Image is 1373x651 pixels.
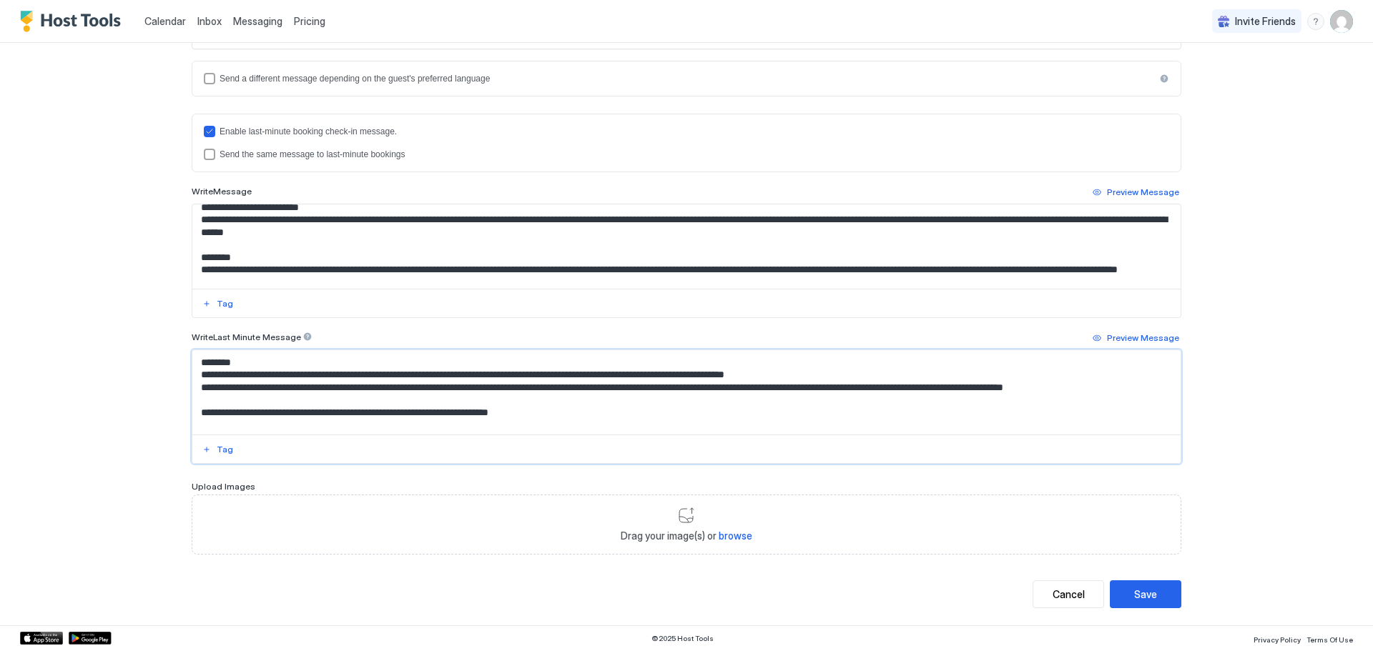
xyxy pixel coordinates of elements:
div: Send the same message to last-minute bookings [220,149,1169,159]
div: Save [1134,587,1157,602]
span: Inbox [197,15,222,27]
div: Cancel [1053,587,1085,602]
button: Preview Message [1091,329,1181,347]
button: Preview Message [1091,184,1181,201]
a: Terms Of Use [1306,631,1353,646]
span: browse [719,530,752,542]
span: Invite Friends [1235,15,1296,28]
button: Cancel [1033,580,1104,608]
span: Terms Of Use [1306,635,1353,644]
a: Messaging [233,14,282,29]
div: menu [1307,13,1324,30]
a: Inbox [197,14,222,29]
span: Messaging [233,15,282,27]
button: Save [1110,580,1181,608]
span: Drag your image(s) or [621,530,752,542]
textarea: Input Field [192,350,1181,434]
div: lastMinuteMessageIsTheSame [204,149,1169,160]
span: Write Message [192,186,252,197]
div: lastMinuteMessageEnabled [204,126,1169,137]
div: Enable last-minute booking check-in message. [220,126,1169,136]
div: Preview Message [1107,186,1179,199]
div: Tag [217,297,233,310]
span: Privacy Policy [1254,635,1301,644]
a: Calendar [144,14,186,29]
span: Write Last Minute Message [192,332,301,342]
span: Calendar [144,15,186,27]
button: Tag [200,441,235,458]
iframe: Intercom live chat [14,602,49,637]
a: Google Play Store [69,632,112,645]
span: Upload Images [192,481,255,492]
textarea: Input Field [192,204,1181,289]
span: Pricing [294,15,325,28]
a: App Store [20,632,63,645]
button: Tag [200,295,235,312]
a: Privacy Policy [1254,631,1301,646]
div: Preview Message [1107,332,1179,344]
span: © 2025 Host Tools [651,634,714,643]
div: Send a different message depending on the guest's preferred language [220,74,1155,84]
a: Host Tools Logo [20,11,127,32]
div: Tag [217,443,233,456]
div: languagesEnabled [204,73,1169,84]
div: User profile [1330,10,1353,33]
